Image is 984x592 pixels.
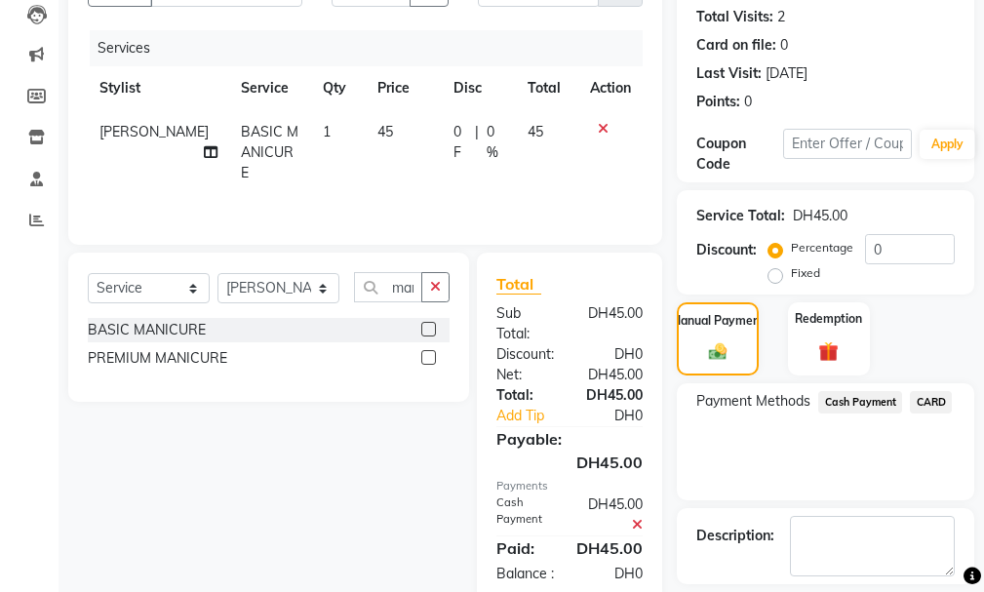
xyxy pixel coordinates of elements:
span: 1 [323,123,331,140]
a: Add Tip [482,406,584,426]
div: DH45.00 [570,385,657,406]
div: Points: [696,92,740,112]
div: DH45.00 [793,206,847,226]
div: Description: [696,526,774,546]
div: Sub Total: [482,303,570,344]
span: 45 [377,123,393,140]
th: Stylist [88,66,229,110]
div: Payable: [482,427,657,451]
input: Enter Offer / Coupon Code [783,129,912,159]
div: Card on file: [696,35,776,56]
div: Coupon Code [696,134,782,175]
span: CARD [910,391,952,414]
th: Action [578,66,643,110]
span: Total [496,274,541,295]
div: DH45.00 [570,365,657,385]
label: Manual Payment [671,312,765,330]
div: 0 [744,92,752,112]
label: Fixed [791,264,820,282]
div: DH45.00 [482,451,657,474]
div: Cash Payment [482,494,570,535]
label: Percentage [791,239,853,257]
div: Discount: [482,344,570,365]
span: 45 [528,123,543,140]
div: BASIC MANICURE [88,320,206,340]
th: Service [229,66,311,110]
div: Balance : [482,564,570,584]
div: 0 [780,35,788,56]
div: Total: [482,385,570,406]
th: Total [516,66,578,110]
div: Payments [496,478,643,494]
div: [DATE] [766,63,807,84]
div: Service Total: [696,206,785,226]
button: Apply [920,130,975,159]
span: Payment Methods [696,391,810,412]
div: DH0 [584,406,657,426]
th: Price [366,66,442,110]
div: PREMIUM MANICURE [88,348,227,369]
input: Search or Scan [354,272,422,302]
span: [PERSON_NAME] [99,123,209,140]
span: BASIC MANICURE [241,123,298,181]
div: DH45.00 [570,303,657,344]
span: | [475,122,479,163]
div: DH45.00 [562,536,657,560]
span: 0 % [487,122,504,163]
img: _cash.svg [703,341,732,362]
div: Paid: [482,536,562,560]
th: Qty [311,66,366,110]
div: DH0 [570,344,657,365]
img: _gift.svg [812,339,845,364]
div: Last Visit: [696,63,762,84]
div: Total Visits: [696,7,773,27]
div: Services [90,30,657,66]
span: Cash Payment [818,391,902,414]
div: Discount: [696,240,757,260]
div: 2 [777,7,785,27]
th: Disc [442,66,516,110]
div: DH0 [570,564,657,584]
label: Redemption [795,310,862,328]
div: Net: [482,365,570,385]
span: 0 F [453,122,468,163]
div: DH45.00 [570,494,657,535]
